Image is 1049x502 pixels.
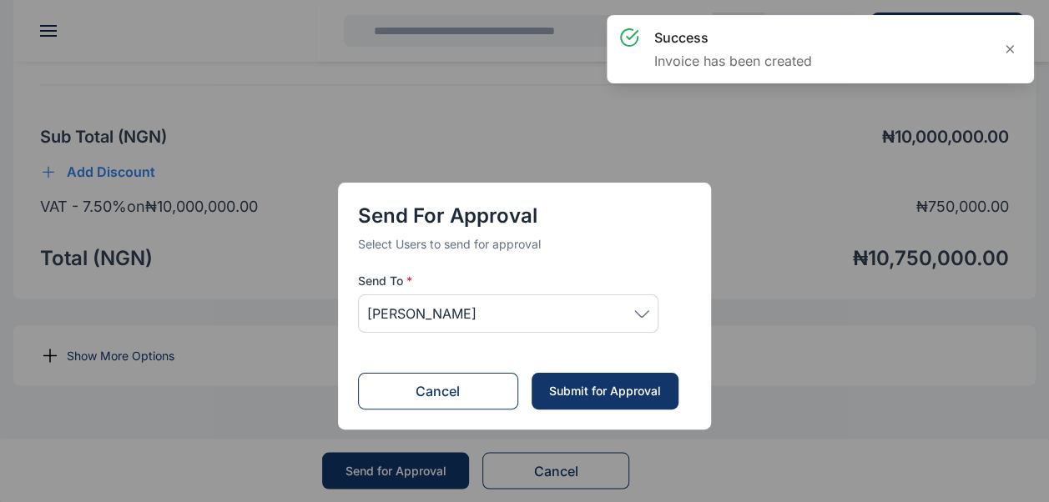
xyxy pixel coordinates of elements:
p: Select Users to send for approval [358,236,691,253]
span: Send To [358,273,412,289]
h3: success [654,28,812,48]
p: Invoice has been created [654,51,812,71]
button: Cancel [358,373,518,409]
div: Submit for Approval [547,383,661,399]
button: Submit for Approval [532,373,678,409]
h4: Send for Approval [358,203,691,229]
span: [PERSON_NAME] [367,304,477,324]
